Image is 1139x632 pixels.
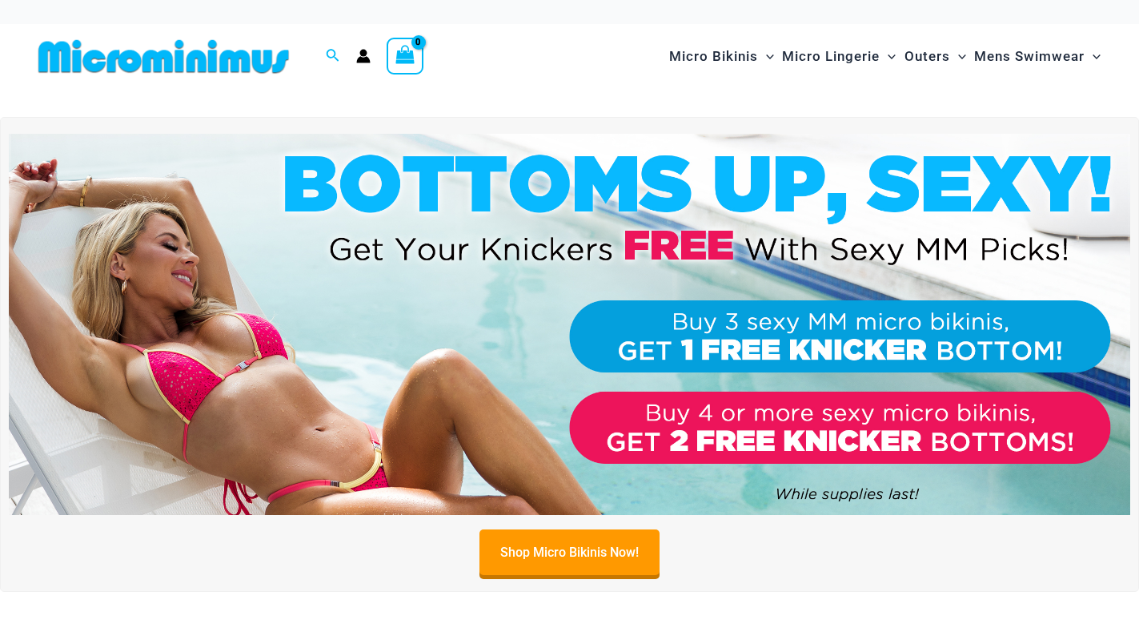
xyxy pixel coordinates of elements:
[880,36,896,77] span: Menu Toggle
[758,36,774,77] span: Menu Toggle
[32,38,295,74] img: MM SHOP LOGO FLAT
[9,134,1130,515] img: Buy 3 or 4 Bikinis Get Free Knicker Promo
[778,32,900,81] a: Micro LingerieMenu ToggleMenu Toggle
[970,32,1105,81] a: Mens SwimwearMenu ToggleMenu Toggle
[974,36,1085,77] span: Mens Swimwear
[904,36,950,77] span: Outers
[782,36,880,77] span: Micro Lingerie
[387,38,423,74] a: View Shopping Cart, empty
[326,46,340,66] a: Search icon link
[669,36,758,77] span: Micro Bikinis
[950,36,966,77] span: Menu Toggle
[1085,36,1101,77] span: Menu Toggle
[665,32,778,81] a: Micro BikinisMenu ToggleMenu Toggle
[479,529,660,575] a: Shop Micro Bikinis Now!
[356,49,371,63] a: Account icon link
[900,32,970,81] a: OutersMenu ToggleMenu Toggle
[663,30,1107,83] nav: Site Navigation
